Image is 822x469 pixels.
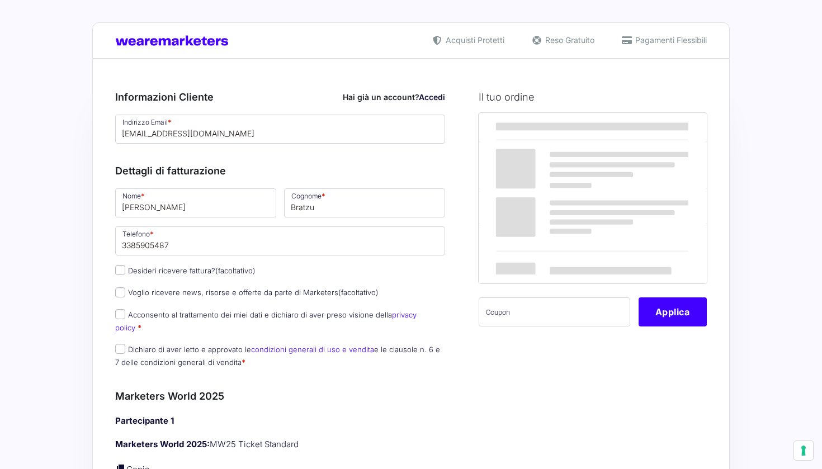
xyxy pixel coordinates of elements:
th: Totale [479,224,621,283]
input: Indirizzo Email * [115,115,445,144]
div: Hai già un account? [343,91,445,103]
td: Marketers World 2025 - MW25 Ticket Standard [479,142,621,188]
input: Desideri ricevere fattura?(facoltativo) [115,265,125,275]
iframe: Customerly Messenger Launcher [9,425,42,459]
span: Reso Gratuito [542,34,594,46]
input: Coupon [479,297,630,326]
th: Prodotto [479,113,621,142]
h4: Partecipante 1 [115,415,445,428]
label: Voglio ricevere news, risorse e offerte da parte di Marketers [115,288,379,297]
span: (facoltativo) [338,288,379,297]
label: Desideri ricevere fattura? [115,266,256,275]
input: Dichiaro di aver letto e approvato lecondizioni generali di uso e venditae le clausole n. 6 e 7 d... [115,344,125,354]
span: Acquisti Protetti [443,34,504,46]
span: (facoltativo) [215,266,256,275]
a: Accedi [419,92,445,102]
a: condizioni generali di uso e vendita [251,345,374,354]
h3: Informazioni Cliente [115,89,445,105]
h3: Marketers World 2025 [115,389,445,404]
label: Dichiaro di aver letto e approvato le e le clausole n. 6 e 7 delle condizioni generali di vendita [115,345,440,367]
p: MW25 Ticket Standard [115,438,445,451]
h3: Dettagli di fatturazione [115,163,445,178]
th: Subtotale [479,188,621,224]
h3: Il tuo ordine [479,89,707,105]
input: Cognome * [284,188,445,217]
input: Acconsento al trattamento dei miei dati e dichiaro di aver preso visione dellaprivacy policy [115,309,125,319]
input: Nome * [115,188,276,217]
span: Pagamenti Flessibili [632,34,707,46]
label: Acconsento al trattamento dei miei dati e dichiaro di aver preso visione della [115,310,417,332]
button: Le tue preferenze relative al consenso per le tecnologie di tracciamento [794,441,813,460]
strong: Marketers World 2025: [115,439,210,449]
input: Telefono * [115,226,445,255]
input: Voglio ricevere news, risorse e offerte da parte di Marketers(facoltativo) [115,287,125,297]
button: Applica [639,297,707,326]
th: Subtotale [621,113,707,142]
